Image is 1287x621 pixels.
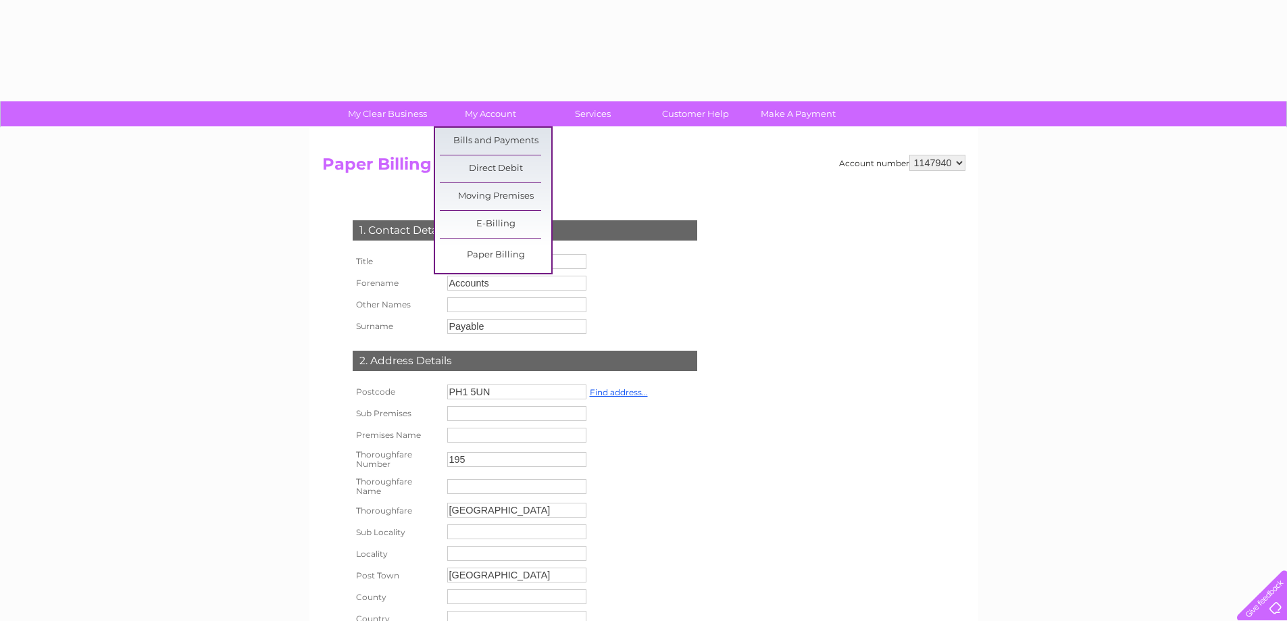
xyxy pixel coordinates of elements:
[590,387,648,397] a: Find address...
[839,155,965,171] div: Account number
[349,272,444,294] th: Forename
[440,183,551,210] a: Moving Premises
[349,543,444,564] th: Locality
[353,351,697,371] div: 2. Address Details
[440,242,551,269] a: Paper Billing
[434,101,546,126] a: My Account
[440,155,551,182] a: Direct Debit
[349,586,444,607] th: County
[349,521,444,543] th: Sub Locality
[349,316,444,337] th: Surname
[349,499,444,521] th: Thoroughfare
[349,473,444,500] th: Thoroughfare Name
[349,251,444,272] th: Title
[349,381,444,403] th: Postcode
[349,424,444,446] th: Premises Name
[349,294,444,316] th: Other Names
[332,101,443,126] a: My Clear Business
[440,211,551,238] a: E-Billing
[440,128,551,155] a: Bills and Payments
[742,101,854,126] a: Make A Payment
[537,101,649,126] a: Services
[640,101,751,126] a: Customer Help
[349,403,444,424] th: Sub Premises
[322,155,965,180] h2: Paper Billing
[349,446,444,473] th: Thoroughfare Number
[349,564,444,586] th: Post Town
[353,220,697,241] div: 1. Contact Details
